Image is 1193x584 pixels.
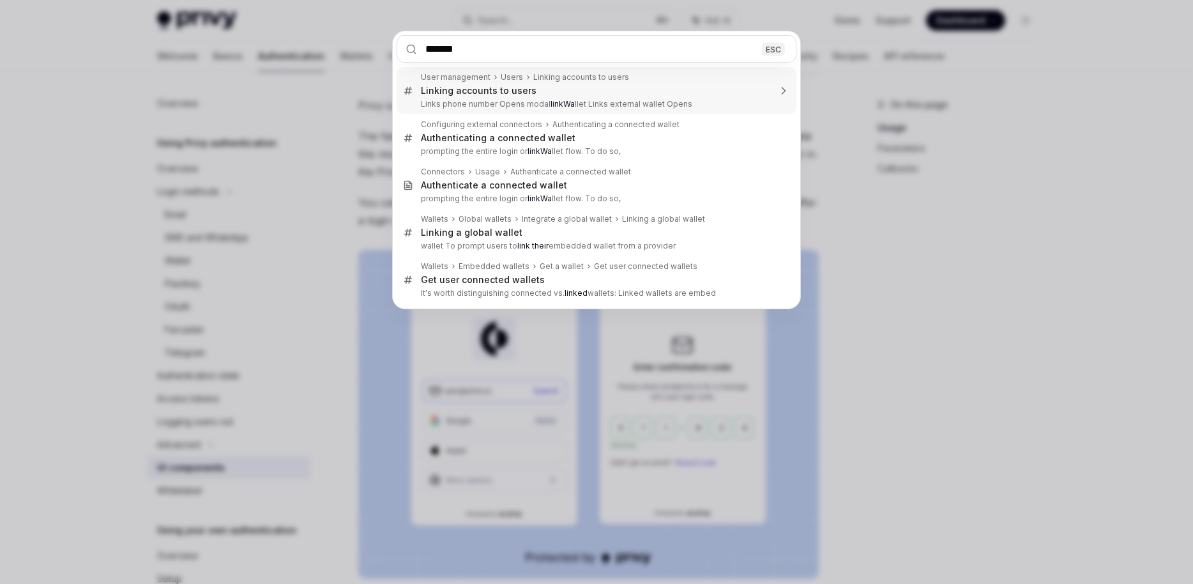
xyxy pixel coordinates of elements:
div: Integrate a global wallet [522,214,612,224]
div: Configuring external connectors [421,119,542,130]
div: Connectors [421,167,465,177]
div: Users [501,72,523,82]
p: prompting the entire login or llet flow. To do so, [421,146,770,157]
div: Get user connected wallets [421,274,545,286]
div: User management [421,72,490,82]
p: prompting the entire login or llet flow. To do so, [421,194,770,204]
b: linkWa [528,146,552,156]
p: Links phone number Opens modal llet Links external wallet Opens [421,99,770,109]
p: wallet To prompt users to embedded wallet from a provider [421,241,770,251]
div: Linking a global wallet [421,227,522,238]
b: link their [517,241,549,250]
b: linkWa [528,194,552,203]
div: Linking a global wallet [622,214,705,224]
b: linkWa [551,99,575,109]
div: Wallets [421,214,448,224]
div: ESC [762,42,785,56]
div: Authenticating a connected wallet [552,119,680,130]
b: linked [565,288,588,298]
div: Get user connected wallets [594,261,697,272]
div: Global wallets [459,214,512,224]
div: Authenticate a connected wallet [510,167,631,177]
div: Authenticate a connected wallet [421,180,567,191]
div: Authenticating a connected wallet [421,132,575,144]
div: Linking accounts to users [421,85,536,96]
p: It's worth distinguishing connected vs. wallets: Linked wallets are embed [421,288,770,298]
div: Embedded wallets [459,261,529,272]
div: Linking accounts to users [533,72,629,82]
div: Usage [475,167,500,177]
div: Wallets [421,261,448,272]
div: Get a wallet [540,261,584,272]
